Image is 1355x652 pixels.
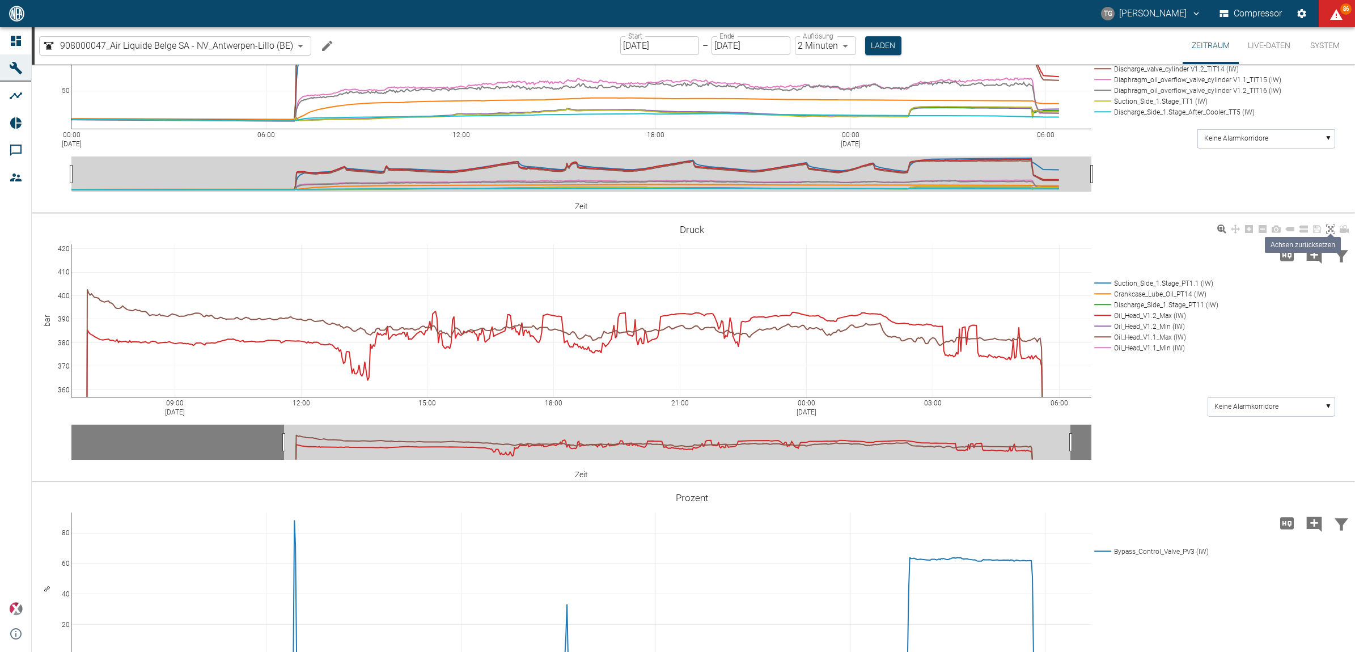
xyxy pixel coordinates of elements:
[1273,517,1301,528] span: Hohe Auflösung
[1214,403,1278,410] text: Keine Alarmkorridore
[719,31,734,41] label: Ende
[620,36,699,55] input: DD.MM.YYYY
[803,31,833,41] label: Auflösung
[1204,134,1268,142] text: Keine Alarmkorridore
[1239,27,1299,64] button: Live-Daten
[316,35,338,57] button: Machine bearbeiten
[1273,249,1301,260] span: Hohe Auflösung
[712,36,790,55] input: DD.MM.YYYY
[795,36,856,55] div: 2 Minuten
[1217,3,1285,24] button: Compressor
[1292,3,1312,24] button: Einstellungen
[1328,509,1355,538] button: Daten filtern
[628,31,642,41] label: Start
[1099,3,1203,24] button: thomas.gregoir@neuman-esser.com
[60,39,293,52] span: 908000047_Air Liquide Belge SA - NV_Antwerpen-Lillo (BE)
[8,6,26,21] img: logo
[702,39,708,52] p: –
[1101,7,1115,20] div: TG
[1340,3,1352,15] span: 86
[1301,509,1328,538] button: Kommentar hinzufügen
[42,39,293,53] a: 908000047_Air Liquide Belge SA - NV_Antwerpen-Lillo (BE)
[1328,240,1355,270] button: Daten filtern
[1301,240,1328,270] button: Kommentar hinzufügen
[1183,27,1239,64] button: Zeitraum
[865,36,901,55] button: Laden
[9,602,23,616] img: Xplore Logo
[1299,27,1350,64] button: System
